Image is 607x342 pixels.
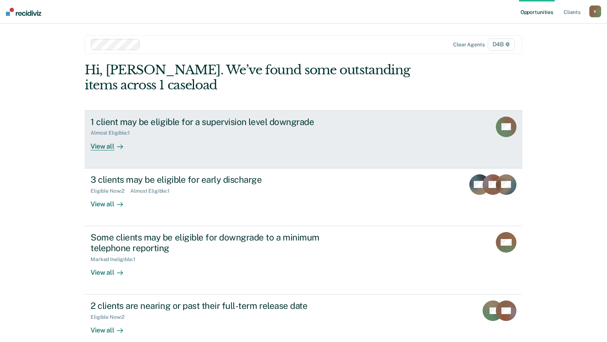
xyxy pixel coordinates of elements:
[91,300,349,311] div: 2 clients are nearing or past their full-term release date
[85,226,522,295] a: Some clients may be eligible for downgrade to a minimum telephone reportingMarked Ineligible:1Vie...
[91,194,132,208] div: View all
[589,6,601,17] button: K
[91,117,349,127] div: 1 client may be eligible for a supervision level downgrade
[91,136,132,150] div: View all
[91,188,130,194] div: Eligible Now : 2
[488,39,515,50] span: D4B
[91,256,141,263] div: Marked Ineligible : 1
[91,320,132,335] div: View all
[91,262,132,277] div: View all
[582,317,600,335] iframe: Intercom live chat
[91,314,130,320] div: Eligible Now : 2
[91,232,349,253] div: Some clients may be eligible for downgrade to a minimum telephone reporting
[453,42,484,48] div: Clear agents
[85,110,522,168] a: 1 client may be eligible for a supervision level downgradeAlmost Eligible:1View all
[6,8,41,16] img: Recidiviz
[91,174,349,185] div: 3 clients may be eligible for early discharge
[85,168,522,226] a: 3 clients may be eligible for early dischargeEligible Now:2Almost Eligible:1View all
[130,188,176,194] div: Almost Eligible : 1
[85,63,435,93] div: Hi, [PERSON_NAME]. We’ve found some outstanding items across 1 caseload
[91,130,136,136] div: Almost Eligible : 1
